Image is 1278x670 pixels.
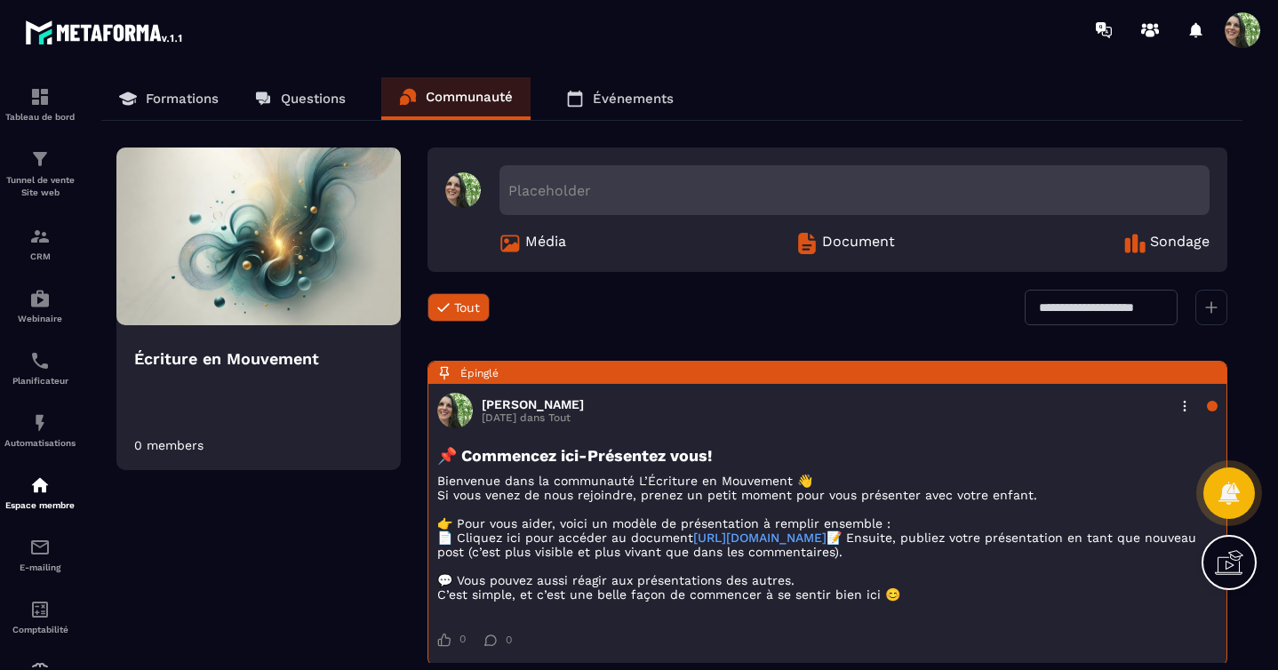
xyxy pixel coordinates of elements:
[29,350,51,371] img: scheduler
[4,212,76,275] a: formationformationCRM
[4,174,76,199] p: Tunnel de vente Site web
[4,500,76,510] p: Espace membre
[134,347,383,371] h4: Écriture en Mouvement
[693,530,827,545] a: [URL][DOMAIN_NAME]
[29,288,51,309] img: automations
[4,625,76,634] p: Comptabilité
[4,399,76,461] a: automationsautomationsAutomatisations
[460,367,499,379] span: Épinglé
[1150,233,1210,254] span: Sondage
[459,633,466,647] span: 0
[454,300,480,315] span: Tout
[4,376,76,386] p: Planificateur
[236,77,363,120] a: Questions
[116,148,401,325] img: Community background
[482,397,584,411] h3: [PERSON_NAME]
[29,226,51,247] img: formation
[4,337,76,399] a: schedulerschedulerPlanificateur
[4,586,76,648] a: accountantaccountantComptabilité
[4,314,76,323] p: Webinaire
[426,89,513,105] p: Communauté
[499,165,1210,215] div: Placeholder
[101,77,236,120] a: Formations
[593,91,674,107] p: Événements
[4,251,76,261] p: CRM
[437,474,1218,602] p: Bienvenue dans la communauté L’Écriture en Mouvement 👋 Si vous venez de nous rejoindre, prenez un...
[29,537,51,558] img: email
[29,86,51,108] img: formation
[381,77,531,120] a: Communauté
[4,562,76,572] p: E-mailing
[437,446,1218,465] h3: 📌 Commencez ici-Présentez vous!
[548,77,691,120] a: Événements
[146,91,219,107] p: Formations
[525,233,566,254] span: Média
[4,275,76,337] a: automationsautomationsWebinaire
[4,523,76,586] a: emailemailE-mailing
[29,148,51,170] img: formation
[4,112,76,122] p: Tableau de bord
[4,73,76,135] a: formationformationTableau de bord
[4,438,76,448] p: Automatisations
[4,461,76,523] a: automationsautomationsEspace membre
[29,412,51,434] img: automations
[281,91,346,107] p: Questions
[29,599,51,620] img: accountant
[822,233,895,254] span: Document
[506,634,512,646] span: 0
[29,475,51,496] img: automations
[25,16,185,48] img: logo
[482,411,584,424] p: [DATE] dans Tout
[134,438,204,452] div: 0 members
[4,135,76,212] a: formationformationTunnel de vente Site web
